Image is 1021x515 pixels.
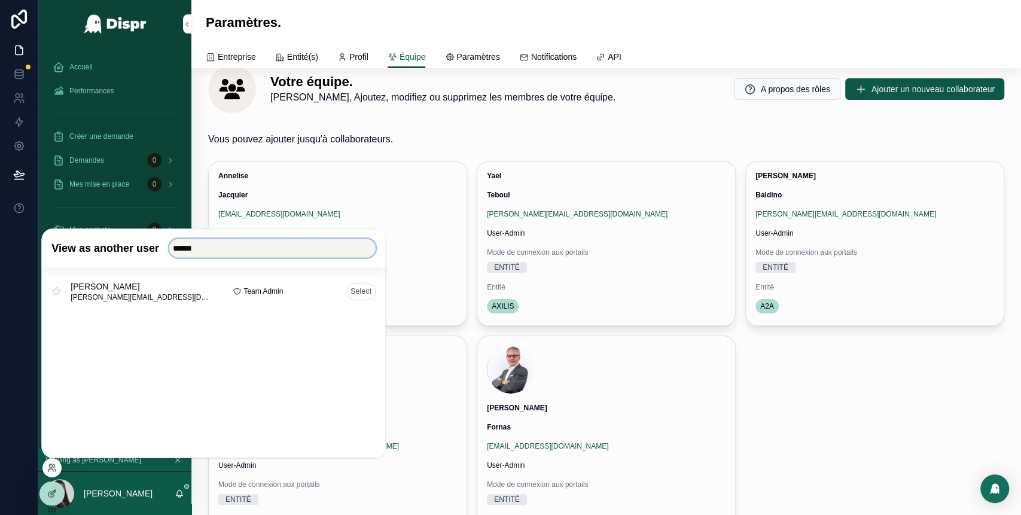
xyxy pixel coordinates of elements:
[69,62,93,72] span: Accueil
[845,78,1004,100] button: Ajouter un nouveau collaborateur
[487,282,726,292] span: Entité
[69,86,114,96] span: Performances
[608,51,621,63] span: API
[218,461,256,470] span: User-Admin
[206,46,256,70] a: Entreprise
[400,51,426,63] span: Équipe
[69,132,133,141] span: Créer une demande
[492,301,514,311] span: AXILIS
[208,132,393,147] p: Vous pouvez ajouter jusqu'à collaborateurs.
[755,172,816,180] strong: [PERSON_NAME]
[225,494,251,505] div: ENTITÉ
[45,219,184,240] a: Mes contrats0
[763,262,788,273] div: ENTITÉ
[243,287,283,296] span: Team Admin
[218,480,457,489] span: Mode de connexion aux portails
[51,241,159,255] h2: View as another user
[147,153,161,167] div: 0
[596,46,621,70] a: API
[487,172,501,180] strong: Yael
[349,51,368,63] span: Profil
[980,474,1009,503] div: Open Intercom Messenger
[755,191,782,199] strong: Baldino
[388,46,426,69] a: Équipe
[287,51,318,63] span: Entité(s)
[487,480,726,489] span: Mode de connexion aux portails
[270,74,615,90] h1: Votre équipe.
[531,51,577,63] span: Notifications
[761,83,830,95] span: A propos des rôles
[69,179,129,189] span: Mes mise en place
[45,455,141,465] span: Viewing as [PERSON_NAME]
[487,228,525,238] span: User-Admin
[487,404,547,412] strong: [PERSON_NAME]
[494,494,520,505] div: ENTITÉ
[487,423,511,431] strong: Fornas
[871,83,995,95] span: Ajouter un nouveau collaborateur
[755,228,793,238] span: User-Admin
[487,248,726,257] span: Mode de connexion aux portails
[444,46,499,70] a: Paramètres
[487,191,510,199] strong: Teboul
[755,282,994,292] span: Entité
[270,90,615,105] span: [PERSON_NAME], Ajoutez, modifiez ou supprimez les membres de votre équipe.
[84,487,153,499] p: [PERSON_NAME]
[755,209,936,219] a: [PERSON_NAME][EMAIL_ADDRESS][DOMAIN_NAME]
[45,150,184,171] a: Demandes0
[346,282,376,300] button: Select
[45,80,184,102] a: Performances
[755,248,994,257] span: Mode de connexion aux portails
[218,51,256,63] span: Entreprise
[45,126,184,147] a: Créer une demande
[69,156,104,165] span: Demandes
[494,262,520,273] div: ENTITÉ
[487,441,608,451] a: [EMAIL_ADDRESS][DOMAIN_NAME]
[456,51,499,63] span: Paramètres
[337,46,368,70] a: Profil
[147,223,161,237] div: 0
[218,209,340,219] a: [EMAIL_ADDRESS][DOMAIN_NAME]
[45,56,184,78] a: Accueil
[487,461,525,470] span: User-Admin
[218,191,248,199] strong: Jacquier
[519,46,577,70] a: Notifications
[487,209,668,219] a: [PERSON_NAME][EMAIL_ADDRESS][DOMAIN_NAME]
[45,173,184,195] a: Mes mise en place0
[69,225,111,234] span: Mes contrats
[206,14,281,31] h1: Paramètres.
[218,172,248,180] strong: Annelise
[734,78,840,100] button: A propos des rôles
[38,48,191,443] div: scrollable content
[71,292,214,302] span: [PERSON_NAME][EMAIL_ADDRESS][DOMAIN_NAME]
[275,46,318,70] a: Entité(s)
[147,177,161,191] div: 0
[760,301,774,311] span: A2A
[83,14,147,33] img: App logo
[71,281,214,292] span: [PERSON_NAME]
